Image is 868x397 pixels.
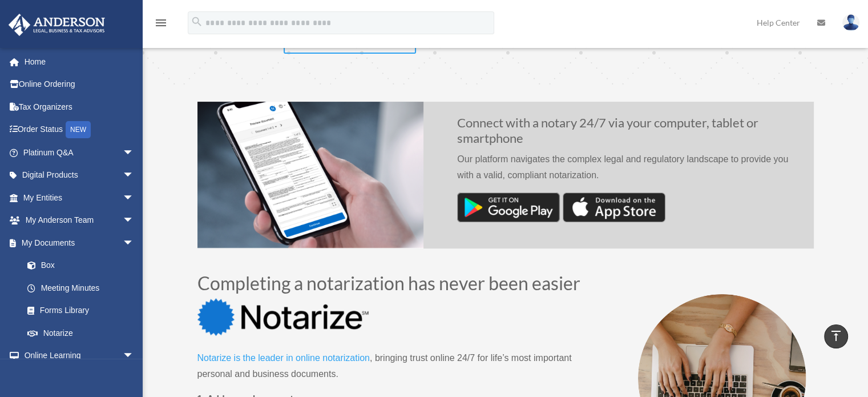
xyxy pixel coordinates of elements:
[123,209,146,232] span: arrow_drop_down
[8,95,151,118] a: Tax Organizers
[154,16,168,30] i: menu
[8,141,151,164] a: Platinum Q&Aarrow_drop_down
[123,344,146,368] span: arrow_drop_down
[197,350,597,391] p: , bringing trust online 24/7 for life’s most important personal and business documents.
[457,115,796,151] h2: Connect with a notary 24/7 via your computer, tablet or smartphone
[123,141,146,165] span: arrow_drop_down
[154,20,168,30] a: menu
[8,344,151,367] a: Online Learningarrow_drop_down
[829,329,843,343] i: vertical_align_top
[8,231,151,254] a: My Documentsarrow_drop_down
[16,276,151,299] a: Meeting Minutes
[197,353,370,368] a: Notarize is the leader in online notarization
[123,164,146,187] span: arrow_drop_down
[824,324,848,348] a: vertical_align_top
[8,164,151,187] a: Digital Productsarrow_drop_down
[842,14,859,31] img: User Pic
[123,186,146,210] span: arrow_drop_down
[123,231,146,255] span: arrow_drop_down
[16,299,151,322] a: Forms Library
[457,151,796,193] p: Our platform navigates the complex legal and regulatory landscape to provide you with a valid, co...
[66,121,91,138] div: NEW
[16,322,146,344] a: Notarize
[16,254,151,277] a: Box
[8,50,151,73] a: Home
[8,118,151,142] a: Order StatusNEW
[8,73,151,96] a: Online Ordering
[197,274,597,298] h2: Completing a notarization has never been easier
[191,15,203,28] i: search
[8,209,151,232] a: My Anderson Teamarrow_drop_down
[197,102,423,248] img: Notarize Doc-1
[5,14,108,36] img: Anderson Advisors Platinum Portal
[8,186,151,209] a: My Entitiesarrow_drop_down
